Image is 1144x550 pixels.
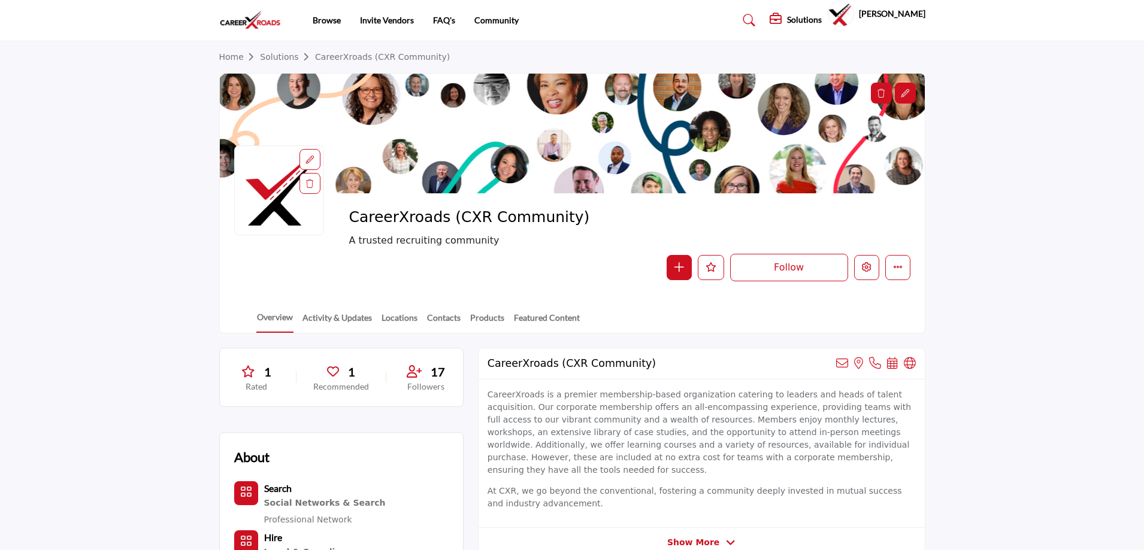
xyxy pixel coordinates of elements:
button: Edit company [854,255,879,280]
a: Professional Network [264,515,352,524]
a: Home [219,52,261,62]
div: Platforms that combine social networking and search capabilities for recruitment and professional... [264,496,386,511]
a: Featured Content [513,311,580,332]
p: Followers [403,381,449,393]
button: Category Icon [234,481,258,505]
span: 1 [348,363,355,381]
a: Hire [264,533,282,543]
h2: CareerXroads (CXR Community) [488,357,656,370]
a: CareerXroads (CXR Community) [315,52,450,62]
h5: Solutions [787,14,822,25]
button: Follow [730,254,848,281]
b: Hire [264,531,282,543]
h2: About [234,447,270,467]
span: Show More [667,536,719,549]
a: Activity & Updates [302,311,373,332]
button: Show hide supplier dropdown [828,1,854,27]
img: site Logo [219,10,287,30]
div: Aspect Ratio:6:1,Size:1200x200px [895,83,916,104]
span: CareerXroads (CXR Community) [349,208,619,227]
button: Like [698,255,724,280]
b: Search [264,482,292,494]
a: Search [731,11,763,30]
a: Search [264,484,292,494]
div: Solutions [770,13,822,28]
a: Community [474,15,519,25]
p: Rated [234,381,280,393]
a: Overview [256,311,293,333]
a: Locations [381,311,418,332]
p: Recommended [313,381,369,393]
a: Contacts [426,311,461,332]
span: 1 [264,363,271,381]
p: At CXR, we go beyond the conventional, fostering a community deeply invested in mutual success an... [488,485,916,510]
a: Products [470,311,505,332]
p: CareerXroads is a premier membership-based organization catering to leaders and heads of talent a... [488,388,916,476]
h5: [PERSON_NAME] [859,8,925,20]
span: A trusted recruiting community [349,233,732,248]
a: Solutions [260,52,315,62]
a: Invite Vendors [360,15,414,25]
span: 17 [431,363,445,381]
button: More details [885,255,910,280]
div: Aspect Ratio:1:1,Size:400x400px [299,149,320,170]
a: Social Networks & Search [264,496,386,511]
a: Browse [313,15,341,25]
a: FAQ's [433,15,455,25]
